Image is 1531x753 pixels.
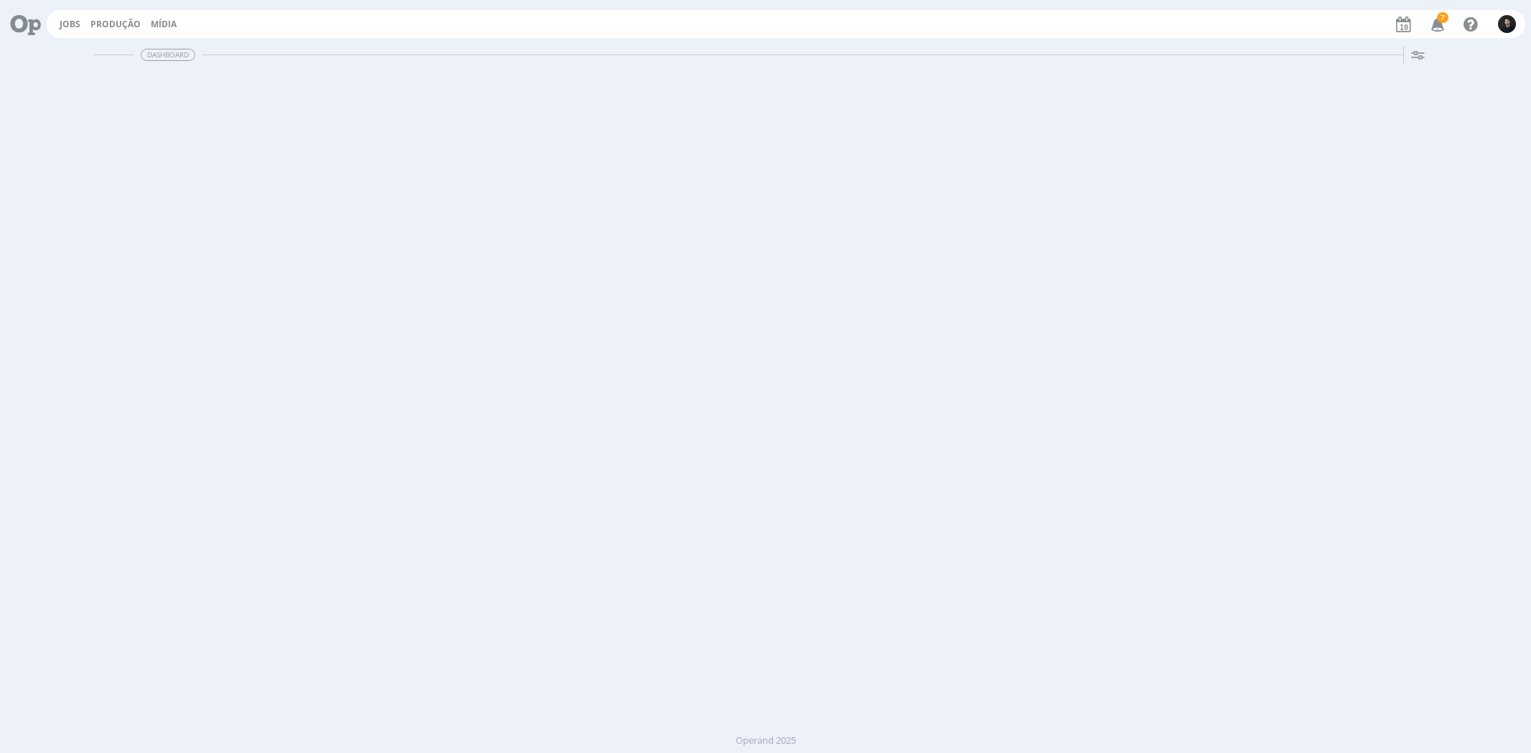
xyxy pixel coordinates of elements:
[86,19,145,30] button: Produção
[141,49,195,61] span: Dashboard
[90,18,141,30] a: Produção
[151,18,177,30] a: Mídia
[55,19,85,30] button: Jobs
[1497,11,1517,37] button: C
[1422,11,1451,37] button: 7
[1498,15,1516,33] img: C
[60,18,80,30] a: Jobs
[1437,12,1448,23] span: 7
[146,19,181,30] button: Mídia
